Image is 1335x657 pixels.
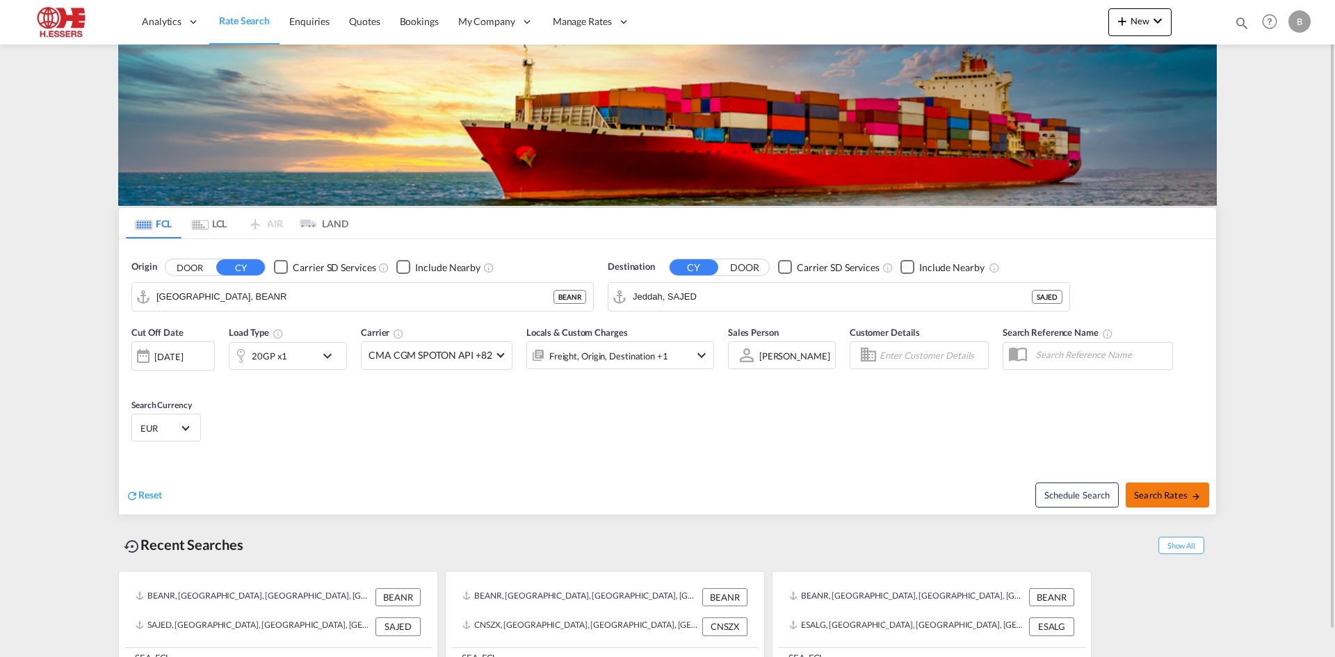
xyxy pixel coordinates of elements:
div: Freight Origin Destination Factory Stuffingicon-chevron-down [526,341,714,369]
img: LCL+%26+FCL+BACKGROUND.png [118,44,1217,206]
md-checkbox: Checkbox No Ink [274,260,375,275]
span: Customer Details [850,327,920,338]
md-tab-item: LAND [293,208,348,238]
div: CNSZX, Shenzhen, China, Greater China & Far East Asia, Asia Pacific [462,617,699,635]
span: Bookings [400,15,439,27]
div: 20GP x1icon-chevron-down [229,342,347,370]
md-input-container: Jeddah, SAJED [608,283,1069,311]
span: Origin [131,260,156,274]
md-icon: Unchecked: Search for CY (Container Yard) services for all selected carriers.Checked : Search for... [882,262,893,273]
div: Carrier SD Services [293,261,375,275]
span: Analytics [142,15,181,29]
md-checkbox: Checkbox No Ink [900,260,985,275]
div: Freight Origin Destination Factory Stuffing [549,346,668,366]
div: BEANR, Antwerp, Belgium, Western Europe, Europe [136,588,372,606]
div: [PERSON_NAME] [759,350,830,362]
md-tab-item: FCL [126,208,181,238]
md-icon: Unchecked: Ignores neighbouring ports when fetching rates.Checked : Includes neighbouring ports w... [989,262,1000,273]
md-icon: icon-backup-restore [124,538,140,555]
md-input-container: Antwerp, BEANR [132,283,593,311]
span: EUR [140,422,179,435]
div: B [1288,10,1311,33]
md-icon: icon-chevron-down [693,347,710,364]
div: icon-refreshReset [126,488,162,503]
div: SAJED [375,617,421,635]
span: Sales Person [728,327,779,338]
md-tab-item: LCL [181,208,237,238]
md-pagination-wrapper: Use the left and right arrow keys to navigate between tabs [126,208,348,238]
md-icon: icon-plus 400-fg [1114,13,1131,29]
div: BEANR [375,588,421,606]
button: DOOR [720,259,769,275]
div: 20GP x1 [252,346,287,366]
input: Enter Customer Details [880,345,984,366]
div: [DATE] [131,341,215,371]
md-select: Sales Person: Bo Schepkens [758,346,832,366]
div: Recent Searches [118,529,249,560]
md-icon: icon-magnify [1234,15,1249,31]
div: BEANR, Antwerp, Belgium, Western Europe, Europe [462,588,699,606]
div: icon-magnify [1234,15,1249,36]
div: CNSZX [702,617,747,635]
md-icon: icon-arrow-right [1191,492,1201,501]
div: BEANR [553,290,586,304]
md-icon: icon-chevron-down [1149,13,1166,29]
span: Manage Rates [553,15,612,29]
span: Carrier [361,327,404,338]
input: Search Reference Name [1029,344,1172,365]
span: Quotes [349,15,380,27]
span: Load Type [229,327,284,338]
div: [DATE] [154,350,183,363]
div: SAJED [1032,290,1062,304]
div: SAJED, Jeddah, Saudi Arabia, Middle East, Middle East [136,617,372,635]
md-icon: icon-chevron-down [319,348,343,364]
span: Help [1258,10,1281,33]
div: Carrier SD Services [797,261,880,275]
md-icon: icon-information-outline [273,328,284,339]
md-checkbox: Checkbox No Ink [396,260,480,275]
md-icon: icon-refresh [126,489,138,502]
button: DOOR [165,259,214,275]
span: CMA CGM SPOTON API +82 [369,348,492,362]
md-icon: Your search will be saved by the below given name [1102,328,1113,339]
button: CY [670,259,718,275]
div: Origin DOOR CY Checkbox No InkUnchecked: Search for CY (Container Yard) services for all selected... [119,239,1216,514]
button: Note: By default Schedule search will only considerorigin ports, destination ports and cut off da... [1035,482,1119,508]
input: Search by Port [156,286,553,307]
md-checkbox: Checkbox No Ink [778,260,880,275]
span: New [1114,15,1166,26]
input: Search by Port [633,286,1032,307]
div: Help [1258,10,1288,35]
md-icon: Unchecked: Search for CY (Container Yard) services for all selected carriers.Checked : Search for... [378,262,389,273]
div: Include Nearby [919,261,985,275]
span: Search Rates [1134,489,1201,501]
span: Locals & Custom Charges [526,327,628,338]
span: Cut Off Date [131,327,184,338]
div: ESALG, Algeciras, Spain, Southern Europe, Europe [789,617,1026,635]
span: My Company [458,15,515,29]
span: Destination [608,260,655,274]
md-datepicker: Select [131,369,142,388]
img: 690005f0ba9d11ee90968bb23dcea500.JPG [21,6,115,38]
span: Enquiries [289,15,330,27]
div: Include Nearby [415,261,480,275]
div: BEANR, Antwerp, Belgium, Western Europe, Europe [789,588,1026,606]
button: icon-plus 400-fgNewicon-chevron-down [1108,8,1172,36]
md-icon: Unchecked: Ignores neighbouring ports when fetching rates.Checked : Includes neighbouring ports w... [483,262,494,273]
div: BEANR [1029,588,1074,606]
span: Show All [1158,537,1204,554]
button: Search Ratesicon-arrow-right [1126,482,1209,508]
div: BEANR [702,588,747,606]
span: Search Currency [131,400,192,410]
md-select: Select Currency: € EUREuro [139,418,193,438]
md-icon: The selected Trucker/Carrierwill be displayed in the rate results If the rates are from another f... [393,328,404,339]
span: Search Reference Name [1003,327,1113,338]
button: CY [216,259,265,275]
span: Reset [138,489,162,501]
span: Rate Search [219,15,270,26]
div: ESALG [1029,617,1074,635]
